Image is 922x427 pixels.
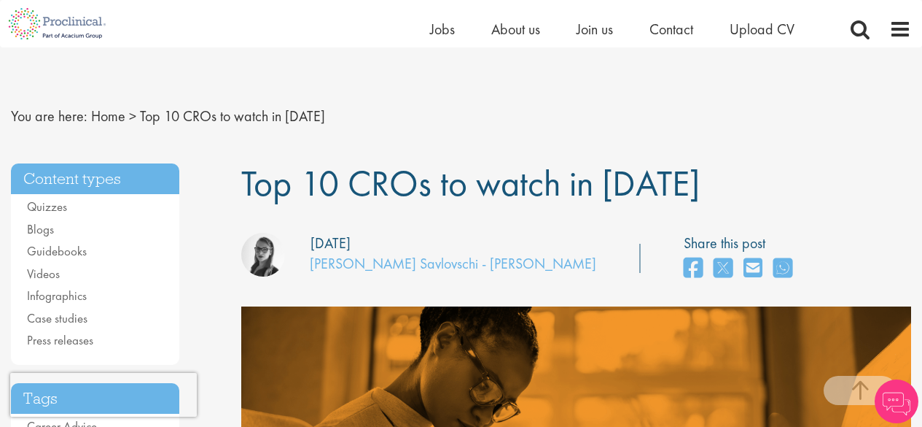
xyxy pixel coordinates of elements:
[27,199,67,215] a: Quizzes
[684,233,800,254] label: Share this post
[875,380,918,423] img: Chatbot
[11,107,87,126] span: You are here:
[140,107,325,126] span: Top 10 CROs to watch in [DATE]
[310,254,596,273] a: [PERSON_NAME] Savlovschi - [PERSON_NAME]
[491,20,540,39] a: About us
[577,20,613,39] a: Join us
[714,253,732,285] a: share on twitter
[430,20,455,39] a: Jobs
[27,221,54,237] a: Blogs
[773,253,792,285] a: share on whats app
[129,107,136,126] span: >
[743,253,762,285] a: share on email
[11,164,179,195] h3: Content types
[27,243,87,259] a: Guidebooks
[649,20,693,39] a: Contact
[10,373,197,417] iframe: reCAPTCHA
[241,160,700,207] span: Top 10 CROs to watch in [DATE]
[241,233,285,277] img: Theodora Savlovschi - Wicks
[27,266,60,282] a: Videos
[91,107,125,126] a: breadcrumb link
[684,253,703,285] a: share on facebook
[27,332,93,348] a: Press releases
[27,288,87,304] a: Infographics
[730,20,794,39] a: Upload CV
[27,310,87,326] a: Case studies
[310,233,351,254] div: [DATE]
